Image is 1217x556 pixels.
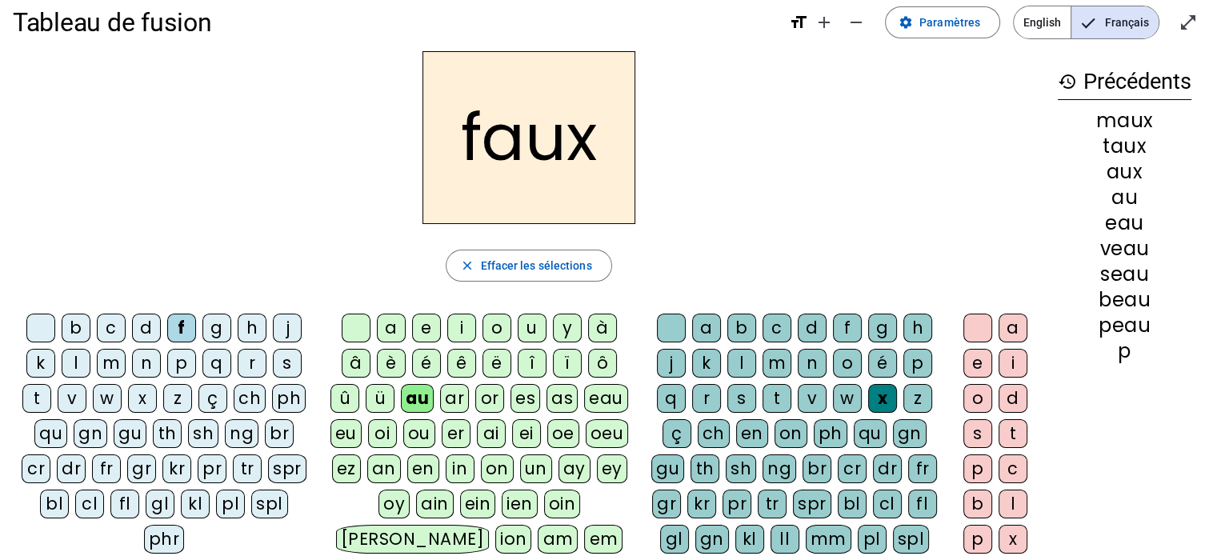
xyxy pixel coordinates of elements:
[736,419,768,448] div: en
[793,490,831,518] div: spr
[908,454,937,483] div: fr
[798,384,827,413] div: v
[202,314,231,342] div: g
[167,314,196,342] div: f
[546,384,578,413] div: as
[1058,290,1191,310] div: beau
[40,490,69,518] div: bl
[963,349,992,378] div: e
[833,384,862,413] div: w
[1058,239,1191,258] div: veau
[597,454,627,483] div: ey
[265,419,294,448] div: br
[92,454,121,483] div: fr
[657,349,686,378] div: j
[502,490,538,518] div: ien
[727,384,756,413] div: s
[342,349,370,378] div: â
[198,384,227,413] div: ç
[188,419,218,448] div: sh
[963,454,992,483] div: p
[1058,72,1077,91] mat-icon: history
[132,314,161,342] div: d
[153,419,182,448] div: th
[847,13,866,32] mat-icon: remove
[698,419,730,448] div: ch
[789,13,808,32] mat-icon: format_size
[273,349,302,378] div: s
[999,525,1027,554] div: x
[238,349,266,378] div: r
[447,314,476,342] div: i
[547,419,579,448] div: oe
[422,51,635,224] h2: faux
[377,349,406,378] div: è
[763,349,791,378] div: m
[1071,6,1159,38] span: Français
[216,490,245,518] div: pl
[97,314,126,342] div: c
[808,6,840,38] button: Augmenter la taille de la police
[651,454,684,483] div: gu
[163,384,192,413] div: z
[1058,64,1191,100] h3: Précédents
[332,454,361,483] div: ez
[868,384,897,413] div: x
[146,490,174,518] div: gl
[963,490,992,518] div: b
[833,314,862,342] div: f
[62,314,90,342] div: b
[771,525,799,554] div: ll
[893,419,927,448] div: gn
[34,419,67,448] div: qu
[999,419,1027,448] div: t
[868,349,897,378] div: é
[162,454,191,483] div: kr
[93,384,122,413] div: w
[873,454,902,483] div: dr
[687,490,716,518] div: kr
[368,419,397,448] div: oi
[763,454,796,483] div: ng
[225,419,258,448] div: ng
[903,349,932,378] div: p
[412,349,441,378] div: é
[1058,342,1191,361] div: p
[518,314,546,342] div: u
[692,349,721,378] div: k
[114,419,146,448] div: gu
[908,490,937,518] div: fl
[518,349,546,378] div: î
[727,314,756,342] div: b
[512,419,541,448] div: ei
[854,419,887,448] div: qu
[447,349,476,378] div: ê
[22,384,51,413] div: t
[584,384,628,413] div: eau
[558,454,590,483] div: ay
[833,349,862,378] div: o
[1058,316,1191,335] div: peau
[663,419,691,448] div: ç
[367,454,401,483] div: an
[873,490,902,518] div: cl
[1058,214,1191,233] div: eau
[838,454,867,483] div: cr
[482,314,511,342] div: o
[128,384,157,413] div: x
[840,6,872,38] button: Diminuer la taille de la police
[999,454,1027,483] div: c
[815,13,834,32] mat-icon: add
[652,490,681,518] div: gr
[144,525,185,554] div: phr
[999,314,1027,342] div: a
[723,490,751,518] div: pr
[132,349,161,378] div: n
[110,490,139,518] div: fl
[330,419,362,448] div: eu
[899,15,913,30] mat-icon: settings
[442,419,470,448] div: er
[238,314,266,342] div: h
[657,384,686,413] div: q
[963,384,992,413] div: o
